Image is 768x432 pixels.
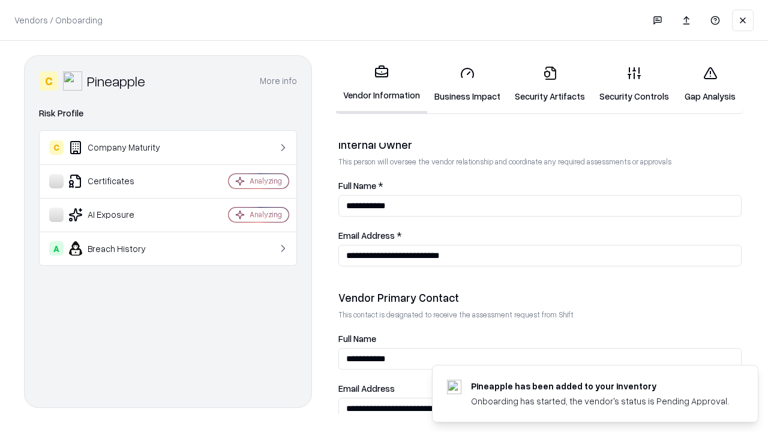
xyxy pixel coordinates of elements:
p: This person will oversee the vendor relationship and coordinate any required assessments or appro... [338,157,742,167]
button: More info [260,70,297,92]
img: Pineapple [63,71,82,91]
img: pineappleenergy.com [447,380,461,394]
label: Full Name [338,334,742,343]
div: Company Maturity [49,140,193,155]
div: Analyzing [250,176,282,186]
div: Pineapple has been added to your inventory [471,380,729,392]
label: Full Name * [338,181,742,190]
label: Email Address * [338,231,742,240]
label: Email Address [338,384,742,393]
div: C [49,140,64,155]
div: Breach History [49,241,193,256]
div: Internal Owner [338,137,742,152]
a: Business Impact [427,56,508,112]
div: AI Exposure [49,208,193,222]
div: Onboarding has started, the vendor's status is Pending Approval. [471,395,729,407]
a: Security Controls [592,56,676,112]
div: Vendor Primary Contact [338,290,742,305]
p: Vendors / Onboarding [14,14,103,26]
div: C [39,71,58,91]
a: Gap Analysis [676,56,744,112]
div: A [49,241,64,256]
p: This contact is designated to receive the assessment request from Shift [338,310,742,320]
div: Risk Profile [39,106,297,121]
a: Security Artifacts [508,56,592,112]
a: Vendor Information [336,55,427,113]
div: Analyzing [250,209,282,220]
div: Certificates [49,174,193,188]
div: Pineapple [87,71,145,91]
